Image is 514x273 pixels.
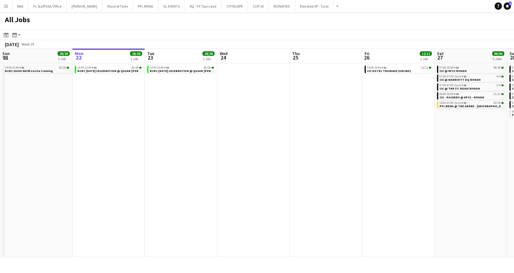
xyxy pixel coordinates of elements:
div: 07:00-07:00 (Sun)+034/4CIC @ MARRIOTT DQ RIYADH [437,74,505,83]
span: CIC @ KFCC RIYADH [439,69,467,73]
div: 1 Job [420,56,432,61]
button: Maze of Tales [102,0,133,12]
span: 59/59 [501,67,504,69]
span: 12/12 [420,51,432,56]
span: 12/12 [421,66,428,69]
span: +03 [461,74,466,78]
a: 08:00-20:00+0311/11CIC - PACKERS @ KFCC - RIYADH [439,92,504,99]
span: 15:00-01:00 (Sun) [439,101,466,104]
div: 5 Jobs [492,56,504,61]
button: Elevated XP - Tural [295,0,334,12]
span: 28/28 [131,66,139,69]
div: 14:45-21:00+0328/28RCRC SAUDI ND95 onsite training [2,66,70,74]
a: 14:45-23:00+0328/28RCRC [DATE] CELEBRATION @ QASAR [PERSON_NAME] - [GEOGRAPHIC_DATA] [150,66,214,73]
span: 1 [509,2,512,5]
span: Thu [292,51,300,56]
span: Tue [147,51,154,56]
span: CIC - PACKERS @ KFCC - RIYADH [439,95,484,99]
span: 07:00-07:00 (Sun) [439,84,466,87]
span: 26 [364,54,369,61]
span: 11/11 [493,93,501,96]
div: 07:00-07:00 (Sun)+032/2CIC @ THE ST. REGIS RIYADH [437,83,505,92]
span: 28/28 [202,51,215,56]
span: 4/4 [496,75,501,78]
button: GL EVENTS [158,0,185,12]
span: 22 [74,54,83,61]
span: 20/20 [501,102,504,104]
span: 2/2 [496,84,501,87]
div: 14:45-23:00+0328/28RCRC [DATE] CELEBRATION @ QASAR [PERSON_NAME] - [GEOGRAPHIC_DATA] [75,66,143,74]
span: 24 [219,54,228,61]
span: RCRC SAUDI ND95 onsite training [5,69,53,73]
span: +03 [381,66,386,70]
span: 14:45-23:00 [150,66,169,69]
a: 14:00-19:00+0312/12CIC HOTEL TRAINING (ONLINE) [367,66,431,73]
span: 28/28 [58,51,70,56]
span: +03 [454,66,459,70]
span: 11/11 [501,93,504,95]
button: COP 16 [248,0,269,12]
button: [PERSON_NAME] [67,0,102,12]
span: 23 [146,54,154,61]
span: Week 39 [20,42,35,46]
a: 14:45-21:00+0328/28RCRC SAUDI ND95 onsite training [5,66,69,73]
span: 96/96 [492,51,504,56]
button: RQ - FII Tour Lead [185,0,222,12]
span: 07:00-20:00 [439,66,459,69]
span: Mon [75,51,83,56]
span: RCRC NATIONAL DAY CELEBRATION @ QASAR AL HOKOM - RIYADH [150,69,261,73]
div: 14:45-23:00+0328/28RCRC [DATE] CELEBRATION @ QASAR [PERSON_NAME] - [GEOGRAPHIC_DATA] [147,66,215,74]
div: 1 Job [58,56,69,61]
span: Wed [220,51,228,56]
div: 1 Job [130,56,142,61]
span: 07:00-07:00 (Sun) [439,75,466,78]
span: 28/28 [139,67,142,69]
span: 25 [291,54,300,61]
span: +03 [454,92,459,96]
span: Sat [437,51,444,56]
div: 07:00-20:00+0359/59CIC @ KFCC RIYADH [437,66,505,74]
a: 07:00-20:00+0359/59CIC @ KFCC RIYADH [439,66,504,73]
div: 1 Job [203,56,214,61]
span: RCRC NATIONAL DAY CELEBRATION @ QASAR AL HOKOM - RIYADH [77,69,189,73]
span: +03 [19,66,24,70]
a: 14:45-23:00+0328/28RCRC [DATE] CELEBRATION @ QASAR [PERSON_NAME] - [GEOGRAPHIC_DATA] [77,66,142,73]
span: CIC @ THE ST. REGIS RIYADH [439,87,480,90]
span: 14:00-19:00 [367,66,386,69]
button: RAA [12,0,28,12]
span: 12/12 [429,67,431,69]
span: 14:45-21:00 [5,66,24,69]
span: 59/59 [493,66,501,69]
button: FL Staff KSA Office [28,0,67,12]
span: 28/28 [67,67,69,69]
span: 14:45-23:00 [77,66,97,69]
div: 14:00-19:00+0312/12CIC HOTEL TRAINING (ONLINE) [365,66,432,74]
span: CIC HOTEL TRAINING (ONLINE) [367,69,411,73]
span: 20/20 [493,101,501,104]
a: 07:00-07:00 (Sun)+034/4CIC @ MARRIOTT DQ RIYADH [439,74,504,81]
span: +03 [92,66,97,70]
span: PFL MENA @ THE ARENA - RIYADH [439,104,507,108]
div: 08:00-20:00+0311/11CIC - PACKERS @ KFCC - RIYADH [437,92,505,101]
span: +03 [164,66,169,70]
div: 15:00-01:00 (Sun)+0320/20PFL MENA @ THE ARENA - [GEOGRAPHIC_DATA] [437,101,505,110]
span: 4/4 [501,76,504,77]
span: 08:00-20:00 [439,93,459,96]
span: 28/28 [204,66,211,69]
a: 15:00-01:00 (Sun)+0320/20PFL MENA @ THE ARENA - [GEOGRAPHIC_DATA] [439,101,504,108]
span: +03 [461,83,466,87]
span: Fri [365,51,369,56]
span: 21 [2,54,10,61]
span: 2/2 [501,84,504,86]
div: [DATE] [5,41,19,47]
span: 28/28 [59,66,66,69]
span: Sun [2,51,10,56]
span: CIC @ MARRIOTT DQ RIYADH [439,78,481,82]
span: 28/28 [212,67,214,69]
a: 1 [504,2,511,10]
span: +03 [461,101,466,105]
span: 27 [436,54,444,61]
button: BONAFIDE [269,0,295,12]
button: CITYSCAPE [222,0,248,12]
span: 28/28 [130,51,142,56]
